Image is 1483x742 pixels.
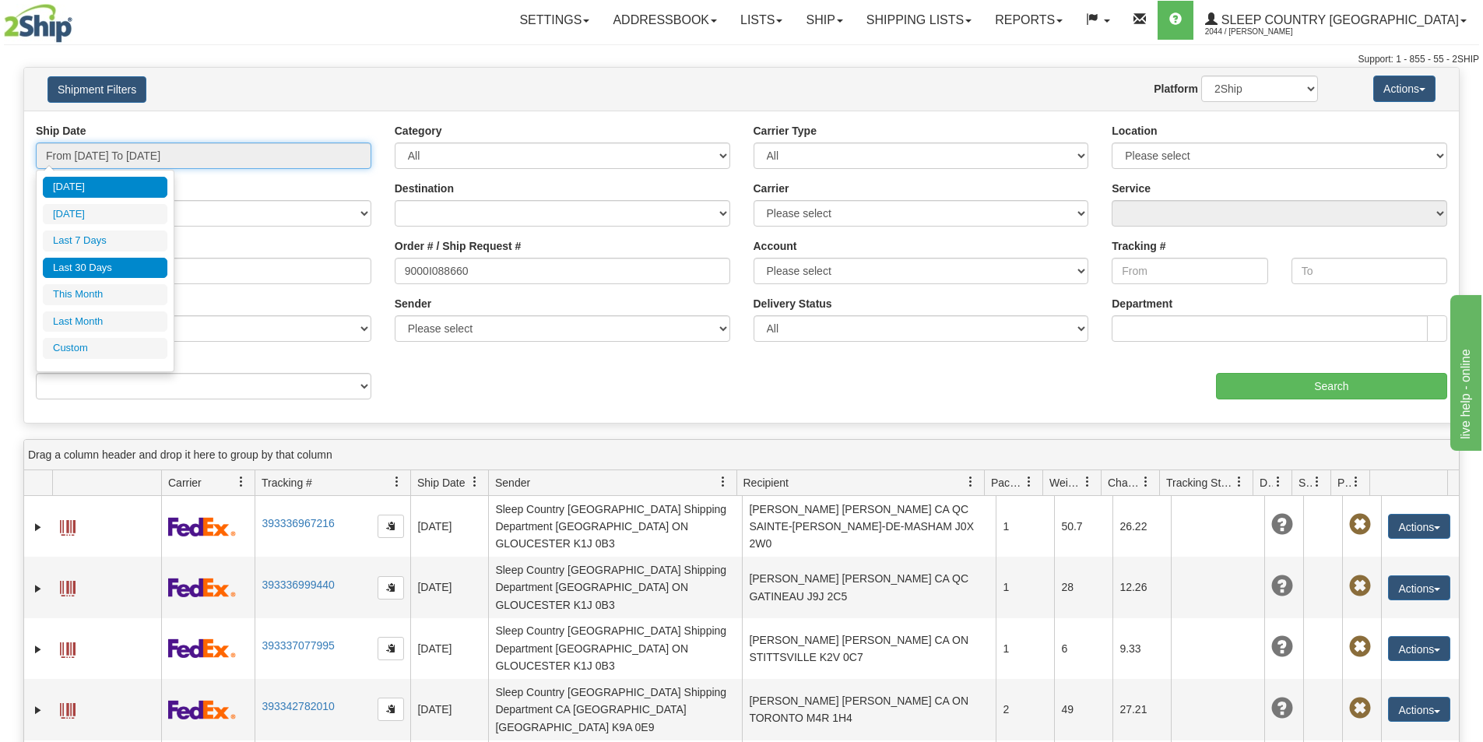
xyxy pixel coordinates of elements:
button: Actions [1388,636,1450,661]
li: Custom [43,338,167,359]
label: Tracking # [1112,238,1165,254]
label: Carrier Type [754,123,817,139]
a: Label [60,513,76,538]
td: Sleep Country [GEOGRAPHIC_DATA] Shipping Department CA [GEOGRAPHIC_DATA] [GEOGRAPHIC_DATA] K9A 0E9 [488,679,742,740]
button: Actions [1373,76,1436,102]
span: Pickup Not Assigned [1349,698,1371,719]
a: Sleep Country [GEOGRAPHIC_DATA] 2044 / [PERSON_NAME] [1193,1,1478,40]
span: 2044 / [PERSON_NAME] [1205,24,1322,40]
span: Sleep Country [GEOGRAPHIC_DATA] [1218,13,1459,26]
td: Sleep Country [GEOGRAPHIC_DATA] Shipping Department [GEOGRAPHIC_DATA] ON GLOUCESTER K1J 0B3 [488,496,742,557]
a: 393337077995 [262,639,334,652]
a: Shipping lists [855,1,983,40]
a: Expand [30,702,46,718]
span: Unknown [1271,514,1293,536]
a: Charge filter column settings [1133,469,1159,495]
a: Expand [30,642,46,657]
td: 49 [1054,679,1112,740]
button: Actions [1388,697,1450,722]
td: [PERSON_NAME] [PERSON_NAME] CA QC SAINTE-[PERSON_NAME]-DE-MASHAM J0X 2W0 [742,496,996,557]
a: Carrier filter column settings [228,469,255,495]
span: Carrier [168,475,202,491]
label: Delivery Status [754,296,832,311]
img: 2 - FedEx Express® [168,700,236,719]
td: [PERSON_NAME] [PERSON_NAME] CA ON STITTSVILLE K2V 0C7 [742,618,996,679]
label: Destination [395,181,454,196]
button: Actions [1388,514,1450,539]
td: 2 [996,679,1054,740]
label: Ship Date [36,123,86,139]
span: Pickup Status [1337,475,1351,491]
a: Reports [983,1,1074,40]
td: 1 [996,496,1054,557]
input: From [1112,258,1267,284]
a: Expand [30,519,46,535]
a: 393336999440 [262,578,334,591]
td: [DATE] [410,557,488,617]
img: 2 - FedEx Express® [168,517,236,536]
td: 28 [1054,557,1112,617]
span: Weight [1049,475,1082,491]
label: Account [754,238,797,254]
span: Charge [1108,475,1140,491]
label: Category [395,123,442,139]
td: 1 [996,618,1054,679]
a: Addressbook [601,1,729,40]
button: Actions [1388,575,1450,600]
td: Sleep Country [GEOGRAPHIC_DATA] Shipping Department [GEOGRAPHIC_DATA] ON GLOUCESTER K1J 0B3 [488,557,742,617]
span: Unknown [1271,698,1293,719]
td: 12.26 [1112,557,1171,617]
li: Last 7 Days [43,230,167,251]
label: Sender [395,296,431,311]
span: Pickup Not Assigned [1349,636,1371,658]
span: Unknown [1271,575,1293,597]
label: Platform [1154,81,1198,97]
td: 9.33 [1112,618,1171,679]
a: Recipient filter column settings [958,469,984,495]
input: To [1291,258,1447,284]
td: Sleep Country [GEOGRAPHIC_DATA] Shipping Department [GEOGRAPHIC_DATA] ON GLOUCESTER K1J 0B3 [488,618,742,679]
a: Delivery Status filter column settings [1265,469,1291,495]
label: Department [1112,296,1172,311]
button: Copy to clipboard [378,515,404,538]
td: [DATE] [410,618,488,679]
a: Expand [30,581,46,596]
label: Order # / Ship Request # [395,238,522,254]
span: Ship Date [417,475,465,491]
span: Recipient [743,475,789,491]
td: [DATE] [410,679,488,740]
a: Label [60,574,76,599]
span: Delivery Status [1260,475,1273,491]
li: This Month [43,284,167,305]
td: 26.22 [1112,496,1171,557]
label: Location [1112,123,1157,139]
div: grid grouping header [24,440,1459,470]
button: Copy to clipboard [378,698,404,721]
span: Sender [495,475,530,491]
a: Settings [508,1,601,40]
a: Tracking Status filter column settings [1226,469,1253,495]
a: Weight filter column settings [1074,469,1101,495]
td: 27.21 [1112,679,1171,740]
a: Ship [794,1,854,40]
a: Shipment Issues filter column settings [1304,469,1330,495]
div: live help - online [12,9,144,28]
span: Pickup Not Assigned [1349,575,1371,597]
a: Packages filter column settings [1016,469,1042,495]
span: Shipment Issues [1299,475,1312,491]
a: Tracking # filter column settings [384,469,410,495]
td: 6 [1054,618,1112,679]
li: [DATE] [43,177,167,198]
button: Shipment Filters [47,76,146,103]
label: Service [1112,181,1151,196]
li: [DATE] [43,204,167,225]
img: logo2044.jpg [4,4,72,43]
span: Pickup Not Assigned [1349,514,1371,536]
td: [PERSON_NAME] [PERSON_NAME] CA QC GATINEAU J9J 2C5 [742,557,996,617]
button: Copy to clipboard [378,576,404,600]
a: Ship Date filter column settings [462,469,488,495]
label: Carrier [754,181,789,196]
a: Lists [729,1,794,40]
a: Pickup Status filter column settings [1343,469,1369,495]
td: 1 [996,557,1054,617]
